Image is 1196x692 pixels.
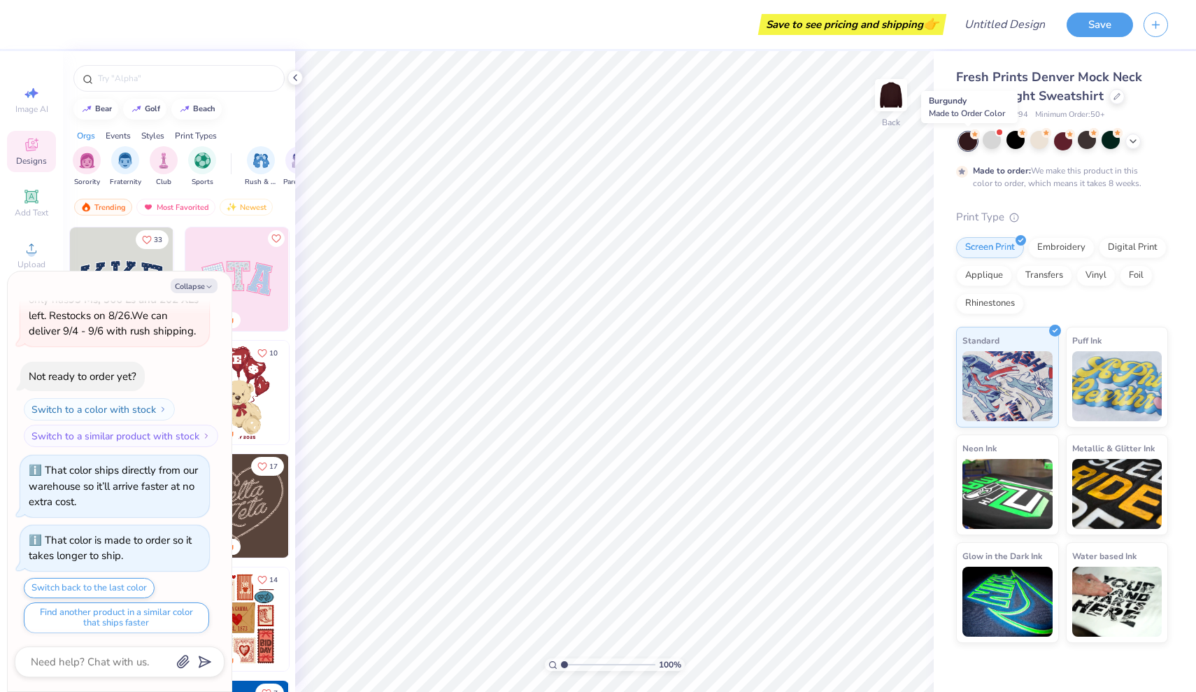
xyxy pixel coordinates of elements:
img: Puff Ink [1072,351,1162,421]
div: Most Favorited [136,199,215,216]
button: beach [171,99,222,120]
div: Rhinestones [956,293,1024,314]
div: beach [193,105,215,113]
img: Back [877,81,905,109]
img: trend_line.gif [81,105,92,113]
img: Standard [962,351,1053,421]
span: Neon Ink [962,441,997,456]
span: Parent's Weekend [283,177,315,188]
span: 👉 [923,15,939,32]
span: Designs [16,155,47,167]
img: trend_line.gif [179,105,190,113]
button: golf [123,99,166,120]
div: Events [106,129,131,142]
div: Back [882,116,900,129]
img: b0e5e834-c177-467b-9309-b33acdc40f03 [288,567,392,671]
img: Neon Ink [962,459,1053,529]
span: 14 [269,577,278,584]
button: Like [251,344,284,362]
img: Parent's Weekend Image [292,153,308,169]
button: Switch back to the last color [24,578,155,598]
strong: Made to order: [973,165,1031,176]
div: golf [145,105,160,113]
button: filter button [110,146,141,188]
button: Like [251,457,284,476]
div: filter for Club [150,146,178,188]
span: Glow in the Dark Ink [962,549,1042,563]
img: Switch to a color with stock [159,405,167,414]
div: Newest [220,199,273,216]
div: Orgs [77,129,95,142]
img: 3b9aba4f-e317-4aa7-a679-c95a879539bd [70,227,173,331]
span: Sports [192,177,213,188]
button: filter button [188,146,216,188]
img: 9980f5e8-e6a1-4b4a-8839-2b0e9349023c [185,227,289,331]
span: Upload [17,259,45,270]
span: Metallic & Glitter Ink [1072,441,1155,456]
button: filter button [245,146,277,188]
img: trending.gif [80,202,92,212]
span: Rush & Bid [245,177,277,188]
div: filter for Rush & Bid [245,146,277,188]
span: 17 [269,463,278,470]
div: filter for Parent's Weekend [283,146,315,188]
button: filter button [150,146,178,188]
div: Foil [1120,265,1153,286]
button: Like [136,230,169,249]
img: 6de2c09e-6ade-4b04-8ea6-6dac27e4729e [185,567,289,671]
button: filter button [73,146,101,188]
img: trend_line.gif [131,105,142,113]
img: Club Image [156,153,171,169]
div: That color is made to order so it takes longer to ship. [29,533,192,563]
button: Collapse [171,278,218,293]
span: 33 [154,236,162,243]
img: Switch to a similar product with stock [202,432,211,440]
img: edfb13fc-0e43-44eb-bea2-bf7fc0dd67f9 [173,227,276,331]
div: Print Type [956,209,1168,225]
img: 12710c6a-dcc0-49ce-8688-7fe8d5f96fe2 [185,454,289,558]
img: Rush & Bid Image [253,153,269,169]
div: Applique [956,265,1012,286]
div: Trending [74,199,132,216]
img: Glow in the Dark Ink [962,567,1053,637]
span: Fresh Prints Denver Mock Neck Heavyweight Sweatshirt [956,69,1142,104]
div: Burgundy [921,91,1018,123]
input: Try "Alpha" [97,71,276,85]
div: filter for Sorority [73,146,101,188]
span: Add Text [15,207,48,218]
div: bear [95,105,112,113]
img: ead2b24a-117b-4488-9b34-c08fd5176a7b [288,454,392,558]
button: filter button [283,146,315,188]
button: Save [1067,13,1133,37]
div: Styles [141,129,164,142]
div: That color ships directly from our warehouse so it’ll arrive faster at no extra cost. [29,463,198,509]
img: Fraternity Image [118,153,133,169]
span: Sorority [74,177,100,188]
img: Sports Image [194,153,211,169]
img: Sorority Image [79,153,95,169]
img: Newest.gif [226,202,237,212]
div: Not ready to order yet? [29,369,136,383]
div: Transfers [1016,265,1072,286]
div: Save to see pricing and shipping [762,14,943,35]
div: filter for Sports [188,146,216,188]
button: Switch to a color with stock [24,398,175,421]
img: Water based Ink [1072,567,1162,637]
button: Like [251,570,284,589]
span: Water based Ink [1072,549,1137,563]
span: Standard [962,333,999,348]
span: Club [156,177,171,188]
span: 100 % [659,658,681,671]
button: bear [73,99,118,120]
img: e74243e0-e378-47aa-a400-bc6bcb25063a [288,341,392,444]
div: We make this product in this color to order, which means it takes 8 weeks. [973,164,1145,190]
img: 587403a7-0594-4a7f-b2bd-0ca67a3ff8dd [185,341,289,444]
img: Metallic & Glitter Ink [1072,459,1162,529]
div: Digital Print [1099,237,1167,258]
button: Like [268,230,285,247]
span: Puff Ink [1072,333,1102,348]
div: Embroidery [1028,237,1095,258]
img: 5ee11766-d822-42f5-ad4e-763472bf8dcf [288,227,392,331]
img: most_fav.gif [143,202,154,212]
div: Print Types [175,129,217,142]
